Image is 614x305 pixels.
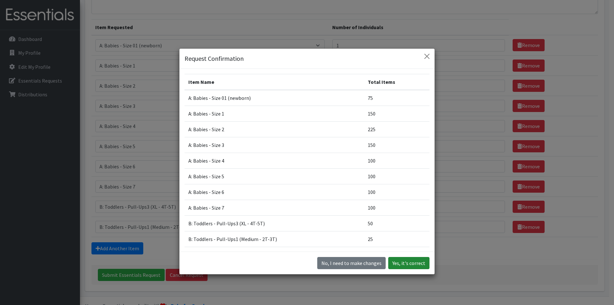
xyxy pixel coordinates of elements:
td: A: Babies - Size 01 (newborn) [185,90,364,106]
td: 150 [364,137,429,153]
td: A: Babies - Size 1 [185,106,364,121]
td: 100 [364,184,429,200]
td: A: Babies - Size 4 [185,153,364,168]
td: A: Babies - Size 7 [185,200,364,215]
h5: Request Confirmation [185,54,244,63]
td: 225 [364,121,429,137]
td: A: Babies - Size 2 [185,121,364,137]
td: 50 [364,215,429,231]
td: 100 [364,200,429,215]
td: A: Babies - Size 6 [185,184,364,200]
td: 100 [364,168,429,184]
th: Item Name [185,74,364,90]
td: 150 [364,106,429,121]
td: B: Toddlers - Pull-Ups3 (XL - 4T-5T) [185,215,364,231]
td: 25 [364,231,429,247]
td: 75 [364,90,429,106]
button: Yes, it's correct [388,257,429,269]
button: No I need to make changes [317,257,386,269]
td: 100 [364,153,429,168]
td: A: Babies - Size 5 [185,168,364,184]
button: Close [422,51,432,61]
th: Total Items [364,74,429,90]
td: B: Toddlers - Pull-Ups1 (Medium - 2T-3T) [185,231,364,247]
td: A: Babies - Size 3 [185,137,364,153]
